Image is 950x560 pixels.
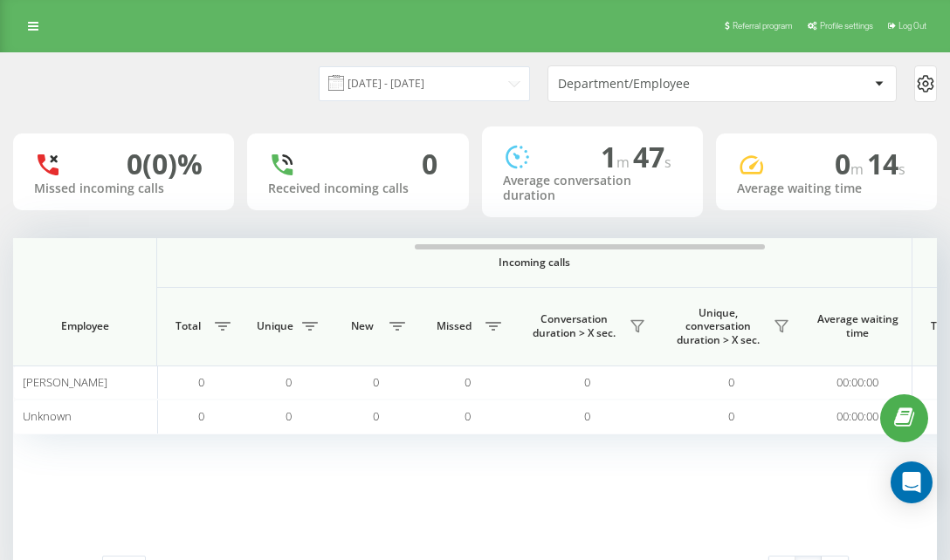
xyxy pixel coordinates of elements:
div: Open Intercom Messenger [891,461,933,503]
div: Received incoming calls [268,181,447,196]
span: 0 [198,408,204,424]
span: 0 [373,408,379,424]
span: 47 [633,138,671,175]
span: 0 [584,374,590,390]
span: Employee [28,319,141,333]
td: 00:00:00 [803,365,912,400]
div: Missed incoming calls [34,181,213,196]
span: 0 [465,374,471,390]
span: Missed [428,319,480,333]
span: Unique, conversation duration > Х sec. [668,306,768,347]
span: 0 [835,145,867,182]
span: Unique [253,319,297,333]
span: New [341,319,384,333]
span: Log Out [898,21,926,31]
div: 0 (0)% [127,147,203,181]
span: 0 [198,374,204,390]
span: 0 [728,408,734,424]
span: 0 [286,374,292,390]
span: 0 [465,408,471,424]
span: Total [166,319,210,333]
span: Average waiting time [816,312,898,339]
span: s [898,160,905,179]
span: [PERSON_NAME] [23,374,107,390]
div: Department/Employee [558,77,767,92]
span: Profile settings [820,21,873,31]
span: 0 [373,374,379,390]
span: Referral program [733,21,793,31]
div: 0 [422,147,437,181]
span: Incoming calls [203,256,866,270]
span: s [664,153,671,172]
span: 0 [584,408,590,424]
div: Average conversation duration [503,174,682,203]
span: 14 [867,145,905,182]
span: m [616,153,633,172]
span: 0 [728,374,734,390]
span: 0 [286,408,292,424]
span: Conversation duration > Х sec. [524,312,624,339]
td: 00:00:00 [803,400,912,434]
span: m [850,160,867,179]
div: Average waiting time [737,181,916,196]
span: 1 [601,138,633,175]
span: Unknown [23,408,72,424]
